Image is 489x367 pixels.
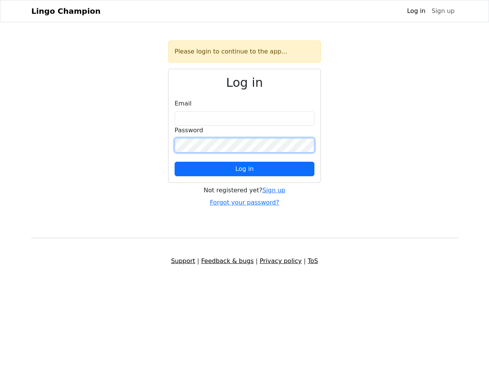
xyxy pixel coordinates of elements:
label: Email [175,99,191,108]
div: Not registered yet? [168,186,321,195]
a: Privacy policy [260,257,302,265]
a: Sign up [429,3,458,19]
button: Log in [175,162,314,176]
a: Forgot your password? [210,199,279,206]
a: Sign up [262,187,285,194]
span: Log in [235,165,254,172]
div: | | | [27,257,462,266]
a: Feedback & bugs [201,257,254,265]
div: Please login to continue to the app... [168,41,321,63]
a: Lingo Champion [31,3,100,19]
a: Log in [404,3,428,19]
label: Password [175,126,203,135]
a: ToS [308,257,318,265]
a: Support [171,257,195,265]
h2: Log in [175,75,314,90]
